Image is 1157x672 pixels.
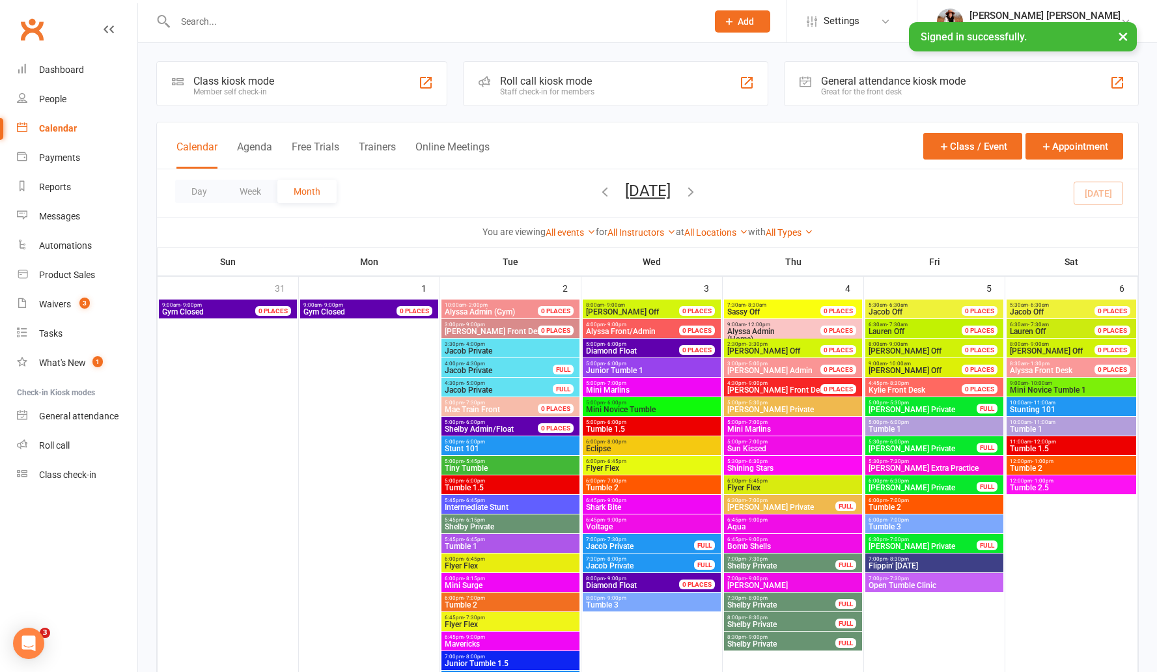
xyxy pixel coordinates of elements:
[1009,380,1134,386] span: 9:00am
[887,537,909,542] span: - 7:00pm
[962,326,997,335] div: 0 PLACES
[586,346,637,356] span: Diamond Float
[464,537,485,542] span: - 6:45pm
[39,123,77,133] div: Calendar
[746,439,768,445] span: - 7:00pm
[887,302,908,308] span: - 6:30am
[538,404,574,413] div: 0 PLACES
[1009,400,1134,406] span: 10:00am
[887,419,909,425] span: - 6:00pm
[585,341,695,347] span: 5:00pm
[39,211,80,221] div: Messages
[605,458,626,464] span: - 6:45pm
[1031,419,1055,425] span: - 11:00am
[727,517,859,523] span: 6:45pm
[444,322,553,328] span: 3:00pm
[445,307,515,316] span: Alyssa Admin (Gym)
[586,307,659,316] span: [PERSON_NAME] Off
[444,361,553,367] span: 4:00pm
[727,341,836,347] span: 2:30pm
[193,75,274,87] div: Class kiosk mode
[255,306,291,316] div: 0 PLACES
[464,517,485,523] span: - 6:15pm
[605,439,626,445] span: - 8:00pm
[727,406,859,413] span: [PERSON_NAME] Private
[585,367,718,374] span: Junior Tumble 1
[605,341,626,347] span: - 6:00pm
[464,458,485,464] span: - 5:45pm
[237,141,272,169] button: Agenda
[585,419,718,425] span: 5:00pm
[585,517,718,523] span: 6:45pm
[1009,386,1134,394] span: Mini Novice Tumble 1
[1028,361,1050,367] span: - 1:30pm
[39,440,70,451] div: Roll call
[969,10,1121,21] div: [PERSON_NAME] [PERSON_NAME]
[715,10,770,33] button: Add
[727,458,859,464] span: 5:30pm
[723,248,864,275] th: Thu
[727,307,760,316] span: Sassy Off
[1119,277,1137,298] div: 6
[464,400,485,406] span: - 7:30pm
[553,365,574,374] div: FULL
[444,419,553,425] span: 5:00pm
[444,341,577,347] span: 3:30pm
[746,497,768,503] span: - 7:00pm
[17,290,137,319] a: Waivers 3
[17,143,137,173] a: Payments
[820,326,856,335] div: 0 PLACES
[586,327,656,336] span: Alyssa Front/Admin
[605,322,626,328] span: - 9:00pm
[444,367,553,374] span: Jacob Private
[704,277,722,298] div: 3
[581,248,723,275] th: Wed
[39,94,66,104] div: People
[824,7,859,36] span: Settings
[1009,445,1134,453] span: Tumble 1.5
[39,411,118,421] div: General attendance
[585,322,695,328] span: 4:00pm
[738,16,754,27] span: Add
[746,302,766,308] span: - 8:30am
[727,346,800,356] span: [PERSON_NAME] Off
[397,306,432,316] div: 0 PLACES
[1010,327,1046,336] span: Lauren Off
[1009,406,1134,413] span: Stunting 101
[1031,400,1055,406] span: - 11:00am
[605,478,626,484] span: - 7:00pm
[727,445,859,453] span: Sun Kissed
[1009,322,1110,328] span: 6:30am
[746,537,768,542] span: - 9:00pm
[1009,439,1134,445] span: 11:00am
[444,537,577,542] span: 5:45pm
[464,497,485,503] span: - 6:45pm
[17,202,137,231] a: Messages
[292,141,339,169] button: Free Trials
[864,248,1005,275] th: Fri
[444,400,553,406] span: 5:00pm
[1094,326,1130,335] div: 0 PLACES
[727,361,836,367] span: 3:00pm
[748,227,766,237] strong: with
[746,400,768,406] span: - 5:30pm
[986,277,1005,298] div: 5
[176,141,217,169] button: Calendar
[162,307,204,316] span: Gym Closed
[868,523,1001,531] span: Tumble 3
[868,322,977,328] span: 6:30am
[585,458,718,464] span: 6:00pm
[887,497,909,503] span: - 7:00pm
[869,366,941,375] span: [PERSON_NAME] Off
[887,380,909,386] span: - 8:30pm
[962,345,997,355] div: 0 PLACES
[444,478,577,484] span: 5:00pm
[1009,361,1110,367] span: 8:30am
[1028,322,1049,328] span: - 7:30am
[585,464,718,472] span: Flyer Flex
[585,386,718,394] span: Mini Marlins
[17,231,137,260] a: Automations
[444,386,553,394] span: Jacob Private
[39,182,71,192] div: Reports
[444,464,577,472] span: Tiny Tumble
